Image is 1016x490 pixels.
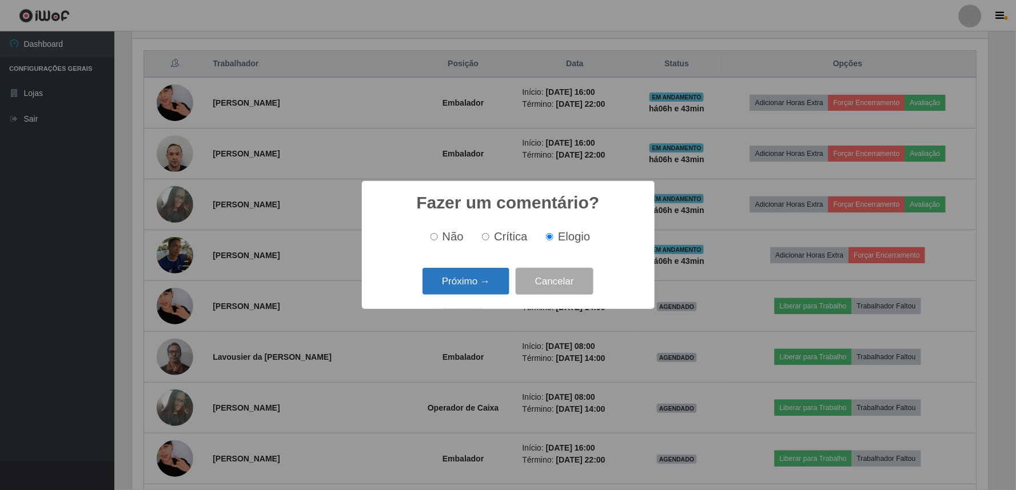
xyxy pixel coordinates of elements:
input: Não [431,233,438,240]
button: Próximo → [423,268,509,295]
span: Elogio [558,230,590,243]
input: Crítica [482,233,489,240]
h2: Fazer um comentário? [416,192,599,213]
input: Elogio [546,233,553,240]
span: Crítica [494,230,528,243]
button: Cancelar [516,268,593,295]
span: Não [443,230,464,243]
